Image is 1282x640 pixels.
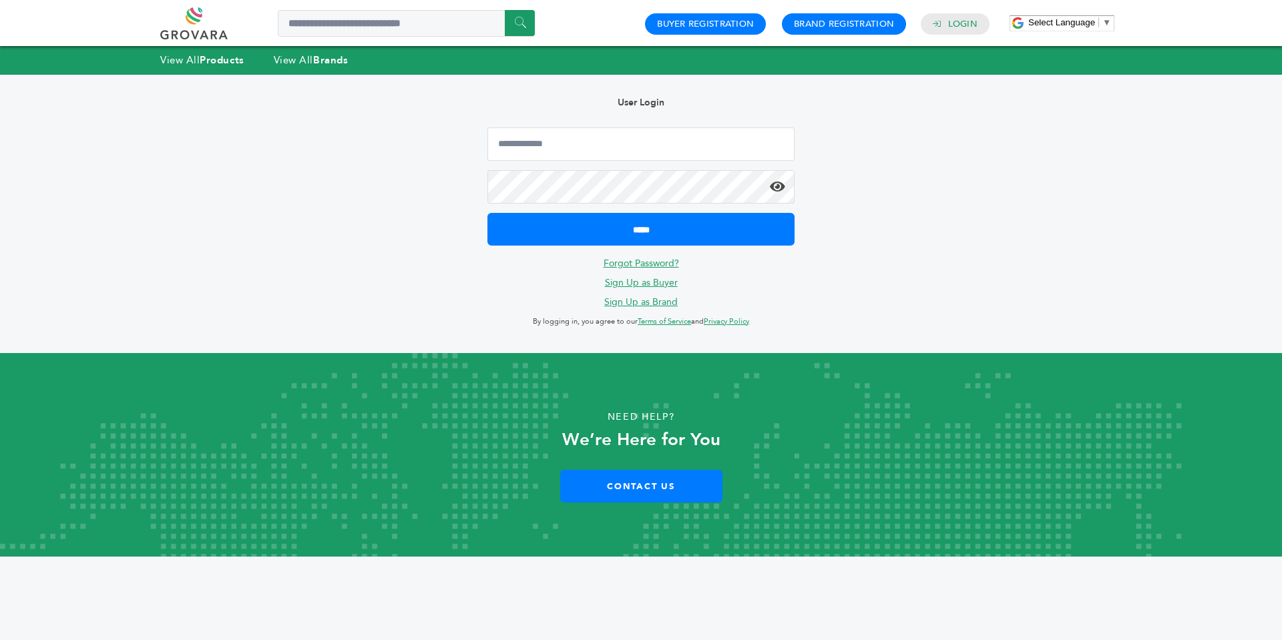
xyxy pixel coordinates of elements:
[605,276,678,289] a: Sign Up as Buyer
[1028,17,1095,27] span: Select Language
[704,316,749,326] a: Privacy Policy
[313,53,348,67] strong: Brands
[562,428,720,452] strong: We’re Here for You
[604,257,679,270] a: Forgot Password?
[1098,17,1099,27] span: ​
[638,316,691,326] a: Terms of Service
[200,53,244,67] strong: Products
[618,96,664,109] b: User Login
[487,170,795,204] input: Password
[948,18,978,30] a: Login
[274,53,349,67] a: View AllBrands
[794,18,894,30] a: Brand Registration
[487,127,795,161] input: Email Address
[1028,17,1111,27] a: Select Language​
[487,314,795,330] p: By logging in, you agree to our and
[160,53,244,67] a: View AllProducts
[604,296,678,308] a: Sign Up as Brand
[278,10,535,37] input: Search a product or brand...
[657,18,754,30] a: Buyer Registration
[1102,17,1111,27] span: ▼
[64,407,1218,427] p: Need Help?
[560,470,722,503] a: Contact Us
